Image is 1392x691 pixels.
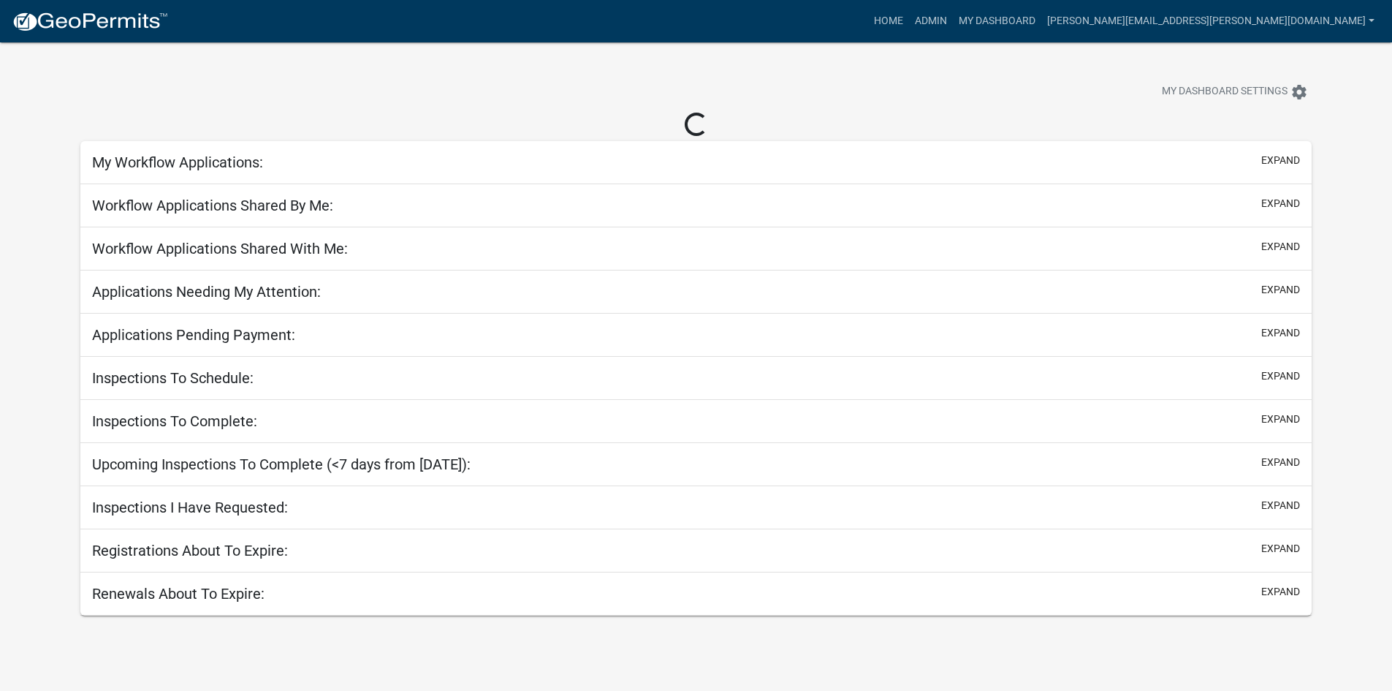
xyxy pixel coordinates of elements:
button: expand [1261,584,1300,600]
h5: Workflow Applications Shared By Me: [92,197,333,214]
button: My Dashboard Settingssettings [1150,78,1320,106]
button: expand [1261,369,1300,384]
h5: Inspections I Have Requested: [92,499,288,516]
button: expand [1261,498,1300,513]
h5: Renewals About To Expire: [92,585,265,603]
h5: Applications Pending Payment: [92,326,295,344]
button: expand [1261,325,1300,341]
button: expand [1261,153,1300,168]
h5: Inspections To Schedule: [92,369,254,387]
button: expand [1261,412,1300,427]
h5: Applications Needing My Attention: [92,283,321,301]
button: expand [1261,455,1300,470]
h5: Registrations About To Expire: [92,542,288,559]
a: Admin [909,7,953,35]
a: Home [868,7,909,35]
span: My Dashboard Settings [1162,83,1288,101]
button: expand [1261,541,1300,556]
a: My Dashboard [953,7,1041,35]
button: expand [1261,239,1300,254]
a: [PERSON_NAME][EMAIL_ADDRESS][PERSON_NAME][DOMAIN_NAME] [1041,7,1380,35]
button: expand [1261,282,1300,298]
h5: Upcoming Inspections To Complete (<7 days from [DATE]): [92,456,471,473]
h5: Inspections To Complete: [92,412,257,430]
i: settings [1290,83,1308,101]
h5: Workflow Applications Shared With Me: [92,240,348,257]
h5: My Workflow Applications: [92,154,263,171]
button: expand [1261,196,1300,211]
